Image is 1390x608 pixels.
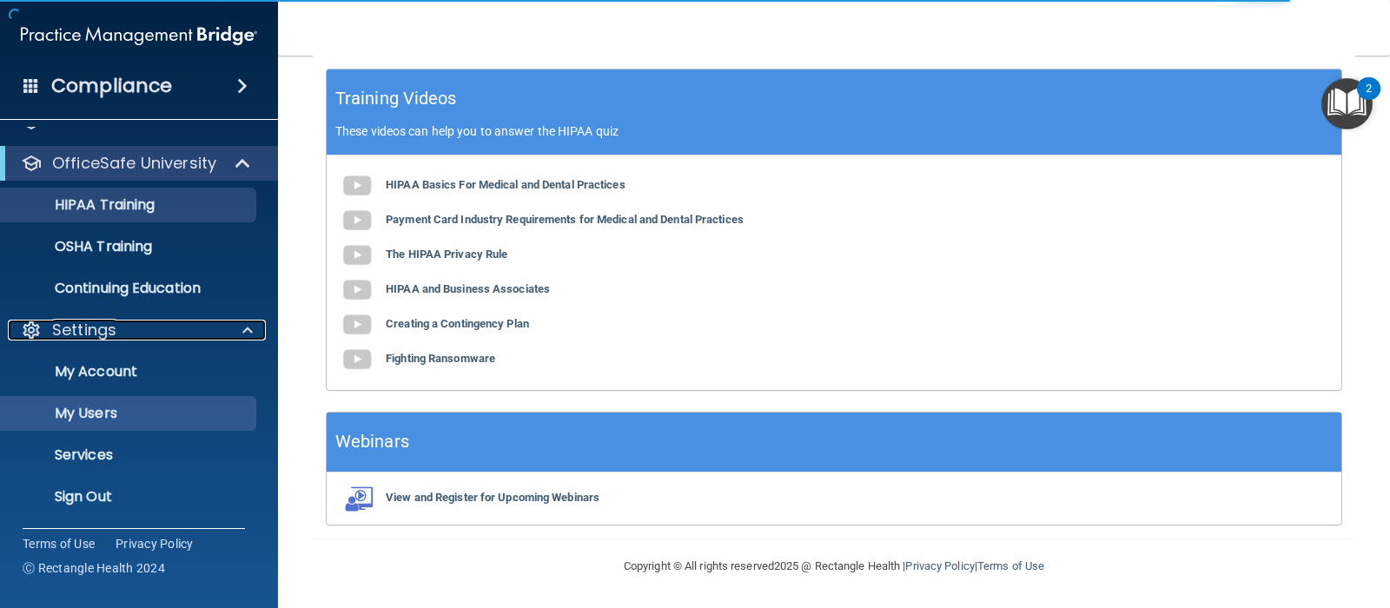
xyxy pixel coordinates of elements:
iframe: Drift Widget Chat Controller [1089,518,1369,587]
h4: Compliance [51,74,172,98]
img: webinarIcon.c7ebbf15.png [340,486,374,512]
p: My Users [11,405,248,422]
p: HIPAA Training [11,196,155,214]
b: HIPAA and Business Associates [386,282,550,295]
img: gray_youtube_icon.38fcd6cc.png [340,342,374,377]
a: Settings [21,320,253,340]
p: Services [11,446,248,464]
a: Terms of Use [977,559,1044,572]
p: OfficeSafe University [52,153,216,174]
p: My Account [11,363,248,380]
img: gray_youtube_icon.38fcd6cc.png [340,273,374,307]
b: Creating a Contingency Plan [386,317,529,330]
b: Fighting Ransomware [386,352,495,365]
p: Settings [52,320,116,340]
b: Payment Card Industry Requirements for Medical and Dental Practices [386,213,744,226]
h5: Webinars [335,426,409,457]
img: gray_youtube_icon.38fcd6cc.png [340,169,374,203]
div: Copyright © All rights reserved 2025 @ Rectangle Health | | [517,539,1151,594]
p: These videos can help you to answer the HIPAA quiz [335,124,1333,138]
a: OfficeSafe University [21,153,252,174]
div: 2 [1366,89,1372,111]
button: Open Resource Center, 2 new notifications [1321,78,1373,129]
h5: Training Videos [335,83,457,114]
img: PMB logo [21,18,257,53]
a: Privacy Policy [116,535,194,552]
p: Sign Out [11,488,248,506]
p: Continuing Education [11,280,248,297]
p: OSHA Training [11,238,152,255]
a: Privacy Policy [905,559,974,572]
b: HIPAA Basics For Medical and Dental Practices [386,178,625,191]
b: The HIPAA Privacy Rule [386,248,507,261]
a: Terms of Use [23,535,95,552]
img: gray_youtube_icon.38fcd6cc.png [340,203,374,238]
img: gray_youtube_icon.38fcd6cc.png [340,238,374,273]
img: gray_youtube_icon.38fcd6cc.png [340,307,374,342]
span: Ⓒ Rectangle Health 2024 [23,559,165,577]
b: View and Register for Upcoming Webinars [386,491,599,504]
